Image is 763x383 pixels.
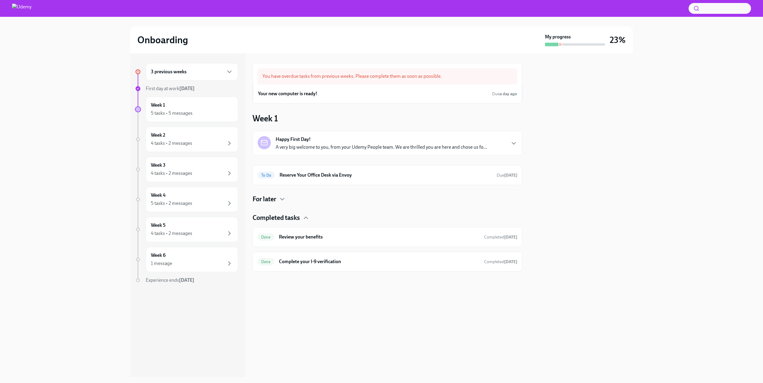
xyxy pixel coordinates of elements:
strong: Happy First Day! [276,136,311,143]
div: 4 tasks • 2 messages [151,170,192,177]
div: For later [253,195,522,204]
strong: [DATE] [179,86,195,91]
h6: Week 2 [151,132,165,138]
h6: Week 3 [151,162,166,169]
span: Done [258,235,274,239]
img: Udemy [12,4,31,13]
span: Completed [484,235,517,240]
div: 5 tasks • 5 messages [151,110,193,117]
span: August 4th, 2025 10:09 [484,259,517,265]
a: Your new computer is ready!Duea day ago [258,89,517,98]
div: You have overdue tasks from previous weeks. Please complete them as soon as possible. [258,68,517,84]
span: Experience ends [146,277,194,283]
h6: Week 4 [151,192,166,199]
a: DoneComplete your I-9 verificationCompleted[DATE] [258,257,517,266]
div: 1 message [151,260,172,267]
span: First day at work [146,86,195,91]
div: 3 previous weeks [146,63,238,81]
h4: Completed tasks [253,213,300,222]
h6: Week 1 [151,102,165,108]
a: Week 24 tasks • 2 messages [135,127,238,152]
a: To DoReserve Your Office Desk via EnvoyDue[DATE] [258,170,517,180]
a: DoneReview your benefitsCompleted[DATE] [258,232,517,242]
span: Due [497,173,517,178]
strong: [DATE] [504,235,517,240]
span: Done [258,260,274,264]
a: Week 54 tasks • 2 messages [135,217,238,242]
p: A very big welcome to you, from your Udemy People team. We are thrilled you are here and chose us... [276,144,487,150]
strong: [DATE] [504,259,517,264]
h6: Week 5 [151,222,166,229]
h6: Complete your I-9 verification [279,258,479,265]
span: Completed [484,259,517,264]
a: First day at work[DATE] [135,85,238,92]
h3: 23% [610,35,626,45]
h6: 3 previous weeks [151,68,187,75]
span: Due [492,91,517,96]
a: Week 45 tasks • 2 messages [135,187,238,212]
strong: a day ago [500,91,517,96]
span: August 23rd, 2025 13:00 [492,91,517,97]
a: Week 34 tasks • 2 messages [135,157,238,182]
h6: Review your benefits [279,234,479,240]
div: 5 tasks • 2 messages [151,200,192,207]
h2: Onboarding [137,34,188,46]
div: 4 tasks • 2 messages [151,230,192,237]
div: Completed tasks [253,213,522,222]
div: 4 tasks • 2 messages [151,140,192,147]
strong: [DATE] [179,277,194,283]
h3: Week 1 [253,113,278,124]
strong: My progress [545,34,571,40]
span: August 4th, 2025 10:08 [484,234,517,240]
span: To Do [258,173,275,178]
strong: [DATE] [504,173,517,178]
h4: For later [253,195,276,204]
h6: Your new computer is ready! [258,90,317,97]
span: August 30th, 2025 12:00 [497,172,517,178]
a: Week 15 tasks • 5 messages [135,97,238,122]
h6: Week 6 [151,252,166,259]
h6: Reserve Your Office Desk via Envoy [280,172,492,178]
a: Week 61 message [135,247,238,272]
